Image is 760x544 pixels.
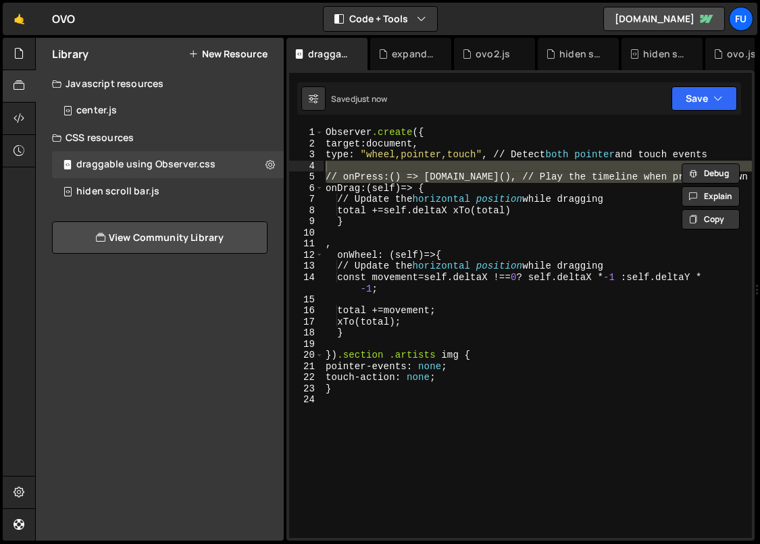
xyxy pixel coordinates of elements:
div: 17267/47464.css [52,178,284,205]
div: 7 [289,194,324,205]
div: 22 [289,372,324,383]
div: 5 [289,171,324,183]
div: draggable using Observer.css [76,159,216,171]
div: 18 [289,327,324,339]
button: Code + Tools [324,7,437,31]
div: hiden scroll bar.js [76,186,159,198]
div: 20 [289,350,324,361]
a: Fu [729,7,753,31]
div: 24 [289,394,324,406]
div: ovo.js [727,47,756,61]
div: draggable using Observer.css [308,47,351,61]
div: 19 [289,339,324,350]
div: 14 [289,272,324,294]
button: Debug [682,163,740,184]
div: Javascript resources [36,70,284,97]
div: 1 [289,127,324,138]
a: [DOMAIN_NAME] [603,7,725,31]
div: 11 [289,238,324,250]
a: 🤙 [3,3,36,35]
a: View Community Library [52,221,268,254]
div: expand.css [392,47,435,61]
div: 12 [289,250,324,261]
div: 17267/47839.css [52,151,284,178]
div: 21 [289,361,324,373]
div: 3 [289,149,324,161]
h2: Library [52,47,88,61]
div: 8 [289,205,324,217]
div: 10 [289,227,324,239]
div: center.js [76,105,117,117]
div: 15 [289,294,324,306]
div: hiden scroll bar.css [643,47,686,61]
button: Save [672,86,737,111]
div: 6 [289,183,324,194]
div: ovo2.js [476,47,510,61]
div: 4 [289,161,324,172]
button: Copy [682,209,740,229]
div: 9 [289,216,324,227]
button: New Resource [188,49,268,59]
div: 16 [289,305,324,317]
div: Saved [331,93,387,105]
div: 23 [289,383,324,395]
div: 17267/47175.js [52,97,284,124]
div: 13 [289,261,324,272]
div: hiden scroll bar.css [559,47,603,61]
div: 17 [289,317,324,328]
div: 2 [289,138,324,150]
div: just now [355,93,387,105]
button: Explain [682,186,740,207]
div: CSS resources [36,124,284,151]
div: OVO [52,11,75,27]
